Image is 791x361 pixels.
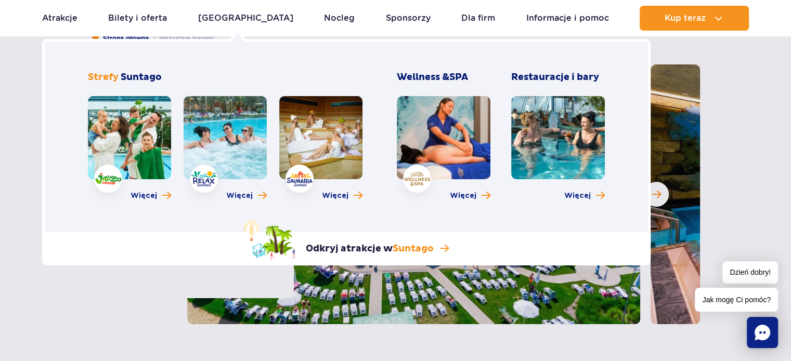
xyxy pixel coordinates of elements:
span: Suntago [393,243,434,255]
span: Dzień dobry! [722,261,778,284]
span: Suntago [121,71,162,83]
span: Więcej [226,191,253,201]
a: Sponsorzy [386,6,431,31]
a: [GEOGRAPHIC_DATA] [198,6,293,31]
a: Więcej o strefie Saunaria [322,191,362,201]
a: Więcej o strefie Jamango [131,191,171,201]
span: Więcej [450,191,476,201]
button: Kup teraz [640,6,749,31]
a: Odkryj atrakcje wSuntago [243,220,449,260]
p: Odkryj atrakcje w [306,243,434,255]
a: Więcej o strefie Relax [226,191,267,201]
span: Więcej [322,191,348,201]
span: Wellness & [397,71,468,83]
span: Jak mogę Ci pomóc? [695,288,778,312]
span: Strefy [88,71,119,83]
span: SPA [449,71,468,83]
div: Chat [747,317,778,348]
span: Więcej [564,191,591,201]
h3: Restauracje i bary [511,71,605,84]
span: Więcej [131,191,157,201]
a: Więcej o Wellness & SPA [450,191,490,201]
a: Atrakcje [42,6,77,31]
a: Bilety i oferta [108,6,167,31]
a: Dla firm [461,6,495,31]
a: Informacje i pomoc [526,6,609,31]
a: Nocleg [324,6,355,31]
span: Kup teraz [665,14,706,23]
a: Więcej o Restauracje i bary [564,191,605,201]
